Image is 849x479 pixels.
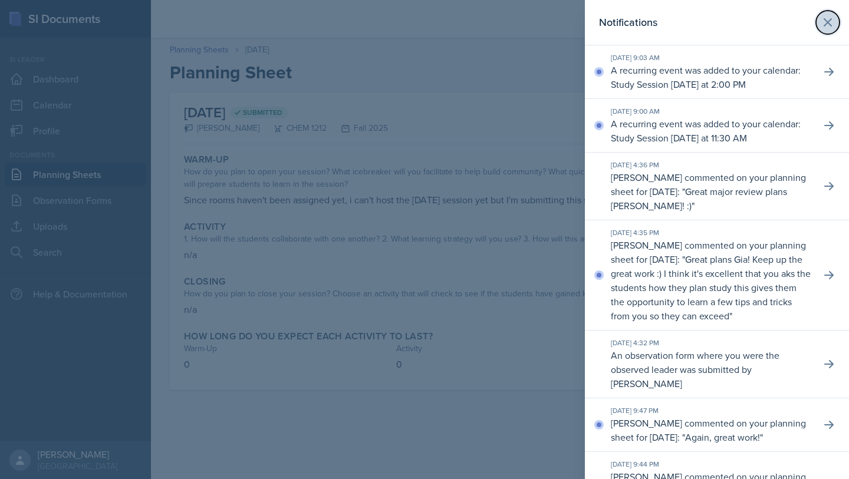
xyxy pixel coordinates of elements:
p: [PERSON_NAME] commented on your planning sheet for [DATE]: " " [611,416,811,444]
div: [DATE] 9:03 AM [611,52,811,63]
h2: Notifications [599,14,657,31]
p: Again, great work! [685,431,760,444]
p: [PERSON_NAME] commented on your planning sheet for [DATE]: " " [611,238,811,323]
p: A recurring event was added to your calendar: Study Session [DATE] at 11:30 AM [611,117,811,145]
div: [DATE] 4:35 PM [611,227,811,238]
div: [DATE] 9:47 PM [611,405,811,416]
div: [DATE] 4:36 PM [611,160,811,170]
div: [DATE] 9:00 AM [611,106,811,117]
p: Great major review plans [PERSON_NAME]! :) [611,185,787,212]
p: [PERSON_NAME] commented on your planning sheet for [DATE]: " " [611,170,811,213]
p: Great plans Gia! Keep up the great work :) I think it's excellent that you aks the students how t... [611,253,811,322]
div: [DATE] 9:44 PM [611,459,811,470]
p: A recurring event was added to your calendar: Study Session [DATE] at 2:00 PM [611,63,811,91]
div: [DATE] 4:32 PM [611,338,811,348]
p: An observation form where you were the observed leader was submitted by [PERSON_NAME] [611,348,811,391]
